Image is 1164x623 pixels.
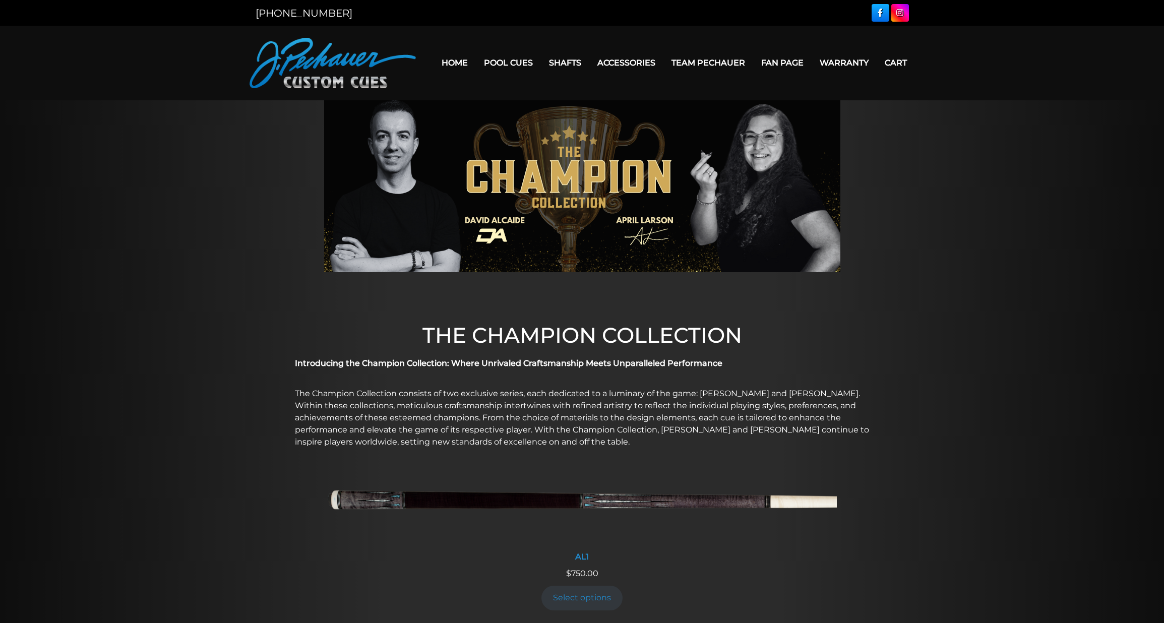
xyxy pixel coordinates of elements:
img: Pechauer Custom Cues [250,38,416,88]
a: Pool Cues [476,50,541,76]
a: Home [434,50,476,76]
a: Add to cart: “AL1” [541,586,623,610]
span: 750.00 [566,569,598,578]
p: The Champion Collection consists of two exclusive series, each dedicated to a luminary of the gam... [295,388,870,448]
strong: Introducing the Champion Collection: Where Unrivaled Craftsmanship Meets Unparalleled Performance [295,358,722,368]
div: AL1 [328,552,837,562]
a: Accessories [589,50,663,76]
a: AL1 AL1 [328,461,837,568]
a: Warranty [812,50,877,76]
a: [PHONE_NUMBER] [256,7,352,19]
span: $ [566,569,571,578]
a: Cart [877,50,915,76]
a: Shafts [541,50,589,76]
a: Fan Page [753,50,812,76]
a: Team Pechauer [663,50,753,76]
img: AL1 [328,461,837,546]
